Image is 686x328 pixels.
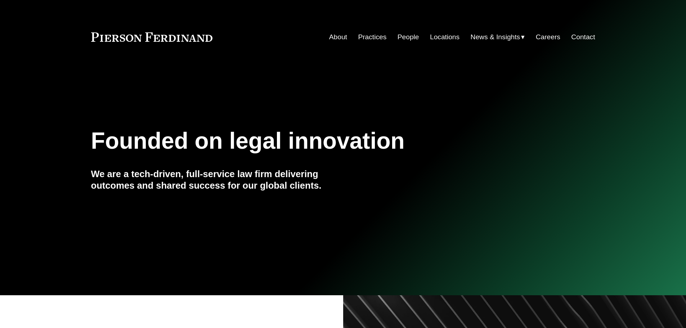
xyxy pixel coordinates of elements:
h4: We are a tech-driven, full-service law firm delivering outcomes and shared success for our global... [91,168,343,192]
a: About [329,30,347,44]
span: News & Insights [471,31,520,44]
a: Locations [430,30,459,44]
a: Contact [571,30,595,44]
a: Careers [536,30,560,44]
h1: Founded on legal innovation [91,128,511,154]
a: People [398,30,419,44]
a: folder dropdown [471,30,525,44]
a: Practices [358,30,386,44]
